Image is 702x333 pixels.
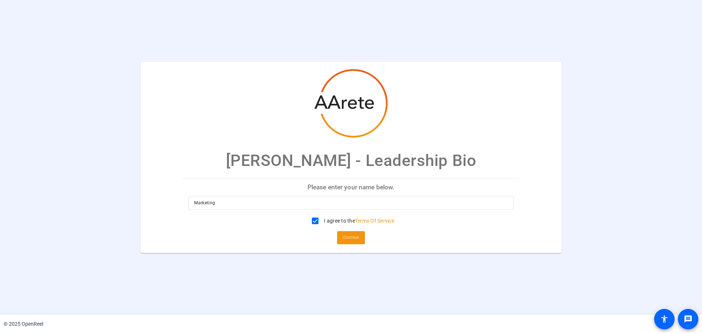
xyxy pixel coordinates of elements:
span: Continue [343,232,359,243]
mat-icon: message [684,315,692,323]
mat-icon: accessibility [660,315,669,323]
img: company-logo [314,69,388,137]
div: © 2025 OpenReel [4,320,43,328]
button: Continue [337,231,365,244]
p: Please enter your name below. [182,178,520,196]
p: [PERSON_NAME] - Leadership Bio [226,148,476,173]
label: I agree to the [322,217,394,224]
input: Enter your name [194,198,508,207]
a: Terms Of Service [355,218,394,224]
